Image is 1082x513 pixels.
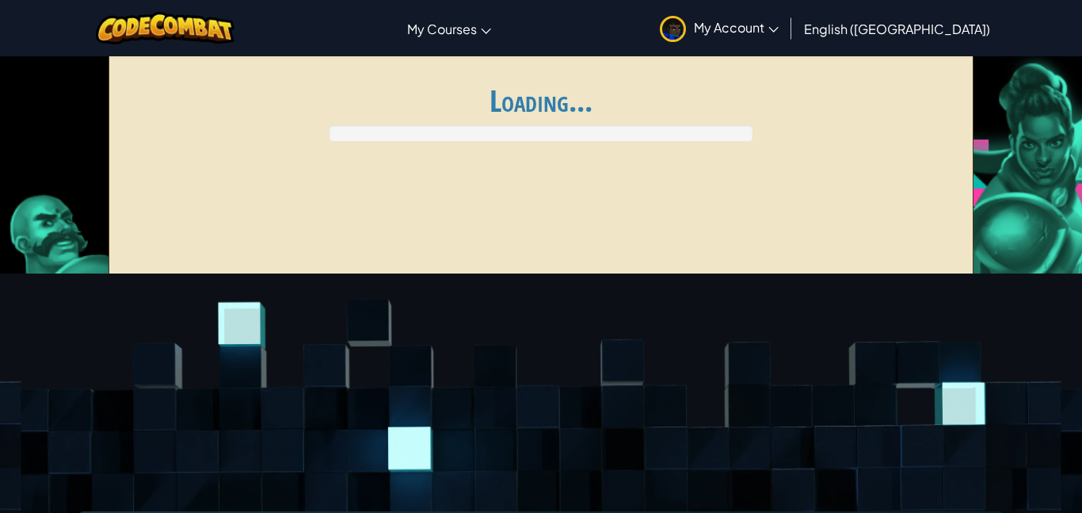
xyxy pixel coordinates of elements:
[796,7,998,50] a: English ([GEOGRAPHIC_DATA])
[694,19,779,36] span: My Account
[804,21,990,37] span: English ([GEOGRAPHIC_DATA])
[96,12,234,44] img: CodeCombat logo
[407,21,477,37] span: My Courses
[399,7,499,50] a: My Courses
[652,3,787,53] a: My Account
[119,84,964,117] h1: Loading...
[660,16,686,42] img: avatar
